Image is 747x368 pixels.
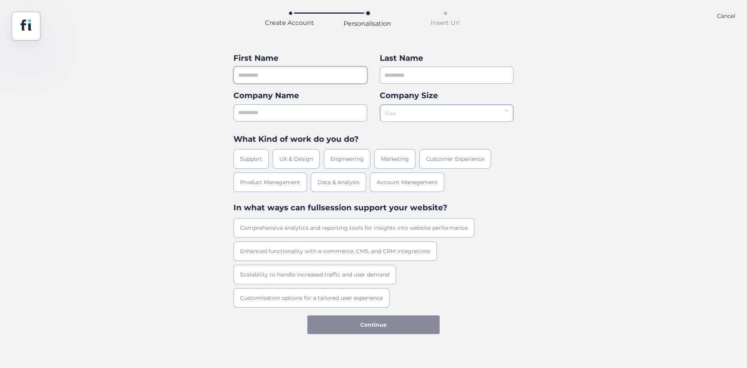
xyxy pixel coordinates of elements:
div: Support [233,149,269,169]
div: Company Name [233,90,367,102]
div: Comprehensive analytics and reporting tools for insights into website performance [233,218,474,238]
div: Marketing [374,149,416,169]
div: Insert Url [431,18,459,28]
div: First Name [233,52,367,64]
div: Personalisation [344,19,391,28]
div: What Kind of work do you do? [233,133,514,145]
button: Continue [307,315,440,334]
div: Data & Analysis [311,173,366,192]
div: Account Management [370,173,444,192]
div: Customisation options for a tailored user experience [233,288,389,308]
div: Product Management [233,173,307,192]
div: Cancel [717,12,735,40]
div: In what ways can fullsession support your website? [233,202,514,214]
div: Last Name [380,52,514,64]
div: Scalability to handle increased traffic and user demand [233,265,396,284]
div: Company Size [380,90,514,102]
div: Customer Experience [419,149,491,169]
div: Engineering [324,149,370,169]
div: Create Account [265,18,314,28]
div: UX & Design [273,149,320,169]
div: Enhanced functionality with e-commerce, CMS, and CRM integrations [233,241,437,261]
